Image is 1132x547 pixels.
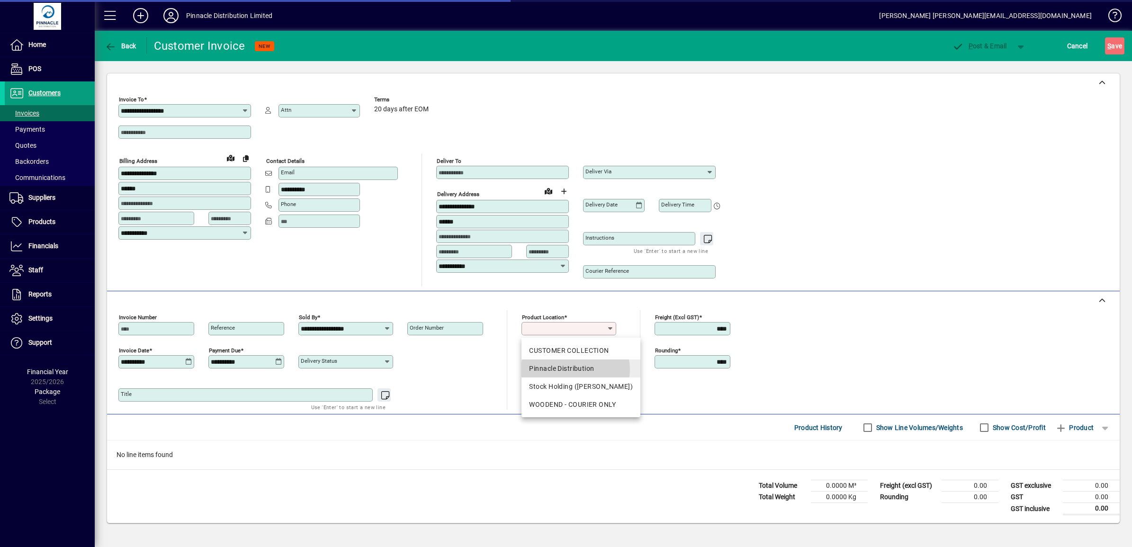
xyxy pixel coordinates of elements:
div: Stock Holding ([PERSON_NAME]) [529,382,633,392]
mat-option: Stock Holding (Richard) [521,377,640,395]
td: 0.00 [1063,480,1120,492]
button: Post & Email [947,37,1012,54]
mat-error: Required [524,335,609,345]
span: Invoices [9,109,39,117]
mat-label: Email [281,169,295,176]
td: 0.00 [1063,503,1120,515]
td: 0.0000 Kg [811,492,868,503]
span: Back [105,42,136,50]
span: P [969,42,973,50]
td: 0.00 [942,480,998,492]
mat-label: Payment due [209,347,241,354]
a: Reports [5,283,95,306]
span: ave [1107,38,1122,54]
button: Product [1051,419,1098,436]
app-page-header-button: Back [95,37,147,54]
mat-label: Instructions [585,234,614,241]
td: 0.0000 M³ [811,480,868,492]
mat-label: Attn [281,107,291,113]
td: Total Weight [754,492,811,503]
span: Reports [28,290,52,298]
span: POS [28,65,41,72]
span: Terms [374,97,431,103]
span: Suppliers [28,194,55,201]
mat-label: Invoice To [119,96,144,103]
mat-label: Deliver via [585,168,611,175]
td: Freight (excl GST) [875,480,942,492]
button: Cancel [1065,37,1090,54]
span: Communications [9,174,65,181]
span: S [1107,42,1111,50]
mat-label: Delivery status [301,358,337,364]
button: Save [1105,37,1124,54]
a: View on map [541,183,556,198]
span: Staff [28,266,43,274]
mat-label: Courier Reference [585,268,629,274]
label: Show Cost/Profit [991,423,1046,432]
span: Product [1055,420,1094,435]
span: Support [28,339,52,346]
a: Knowledge Base [1101,2,1120,33]
button: Product History [791,419,846,436]
span: Quotes [9,142,36,149]
mat-option: WOODEND - COURIER ONLY [521,395,640,413]
td: 0.00 [1063,492,1120,503]
div: CUSTOMER COLLECTION [529,346,633,356]
span: Package [35,388,60,395]
span: NEW [259,43,270,49]
span: Financial Year [27,368,68,376]
div: Pinnacle Distribution Limited [186,8,272,23]
a: Support [5,331,95,355]
mat-label: Invoice number [119,314,157,321]
a: Invoices [5,105,95,121]
mat-option: CUSTOMER COLLECTION [521,341,640,359]
a: Home [5,33,95,57]
a: Communications [5,170,95,186]
mat-label: Product location [522,314,564,321]
a: Settings [5,307,95,331]
td: GST inclusive [1006,503,1063,515]
div: Pinnacle Distribution [529,364,633,374]
a: Backorders [5,153,95,170]
mat-label: Sold by [299,314,317,321]
span: Product History [794,420,843,435]
mat-label: Title [121,391,132,397]
span: 20 days after EOM [374,106,429,113]
span: Products [28,218,55,225]
button: Back [102,37,139,54]
span: Backorders [9,158,49,165]
mat-label: Freight (excl GST) [655,314,699,321]
td: GST [1006,492,1063,503]
span: Cancel [1067,38,1088,54]
a: Payments [5,121,95,137]
a: View on map [223,150,238,165]
td: Total Volume [754,480,811,492]
mat-label: Rounding [655,347,678,354]
a: POS [5,57,95,81]
div: Customer Invoice [154,38,245,54]
td: GST exclusive [1006,480,1063,492]
mat-hint: Use 'Enter' to start a new line [634,245,708,256]
mat-label: Reference [211,324,235,331]
div: [PERSON_NAME] [PERSON_NAME][EMAIL_ADDRESS][DOMAIN_NAME] [879,8,1092,23]
mat-label: Deliver To [437,158,461,164]
mat-label: Order number [410,324,444,331]
button: Add [126,7,156,24]
mat-label: Invoice date [119,347,149,354]
mat-label: Delivery time [661,201,694,208]
span: Settings [28,314,53,322]
a: Staff [5,259,95,282]
button: Copy to Delivery address [238,151,253,166]
span: Payments [9,126,45,133]
span: Customers [28,89,61,97]
button: Profile [156,7,186,24]
mat-label: Delivery date [585,201,618,208]
a: Financials [5,234,95,258]
span: ost & Email [952,42,1007,50]
div: WOODEND - COURIER ONLY [529,400,633,410]
span: Financials [28,242,58,250]
mat-label: Phone [281,201,296,207]
td: 0.00 [942,492,998,503]
a: Suppliers [5,186,95,210]
mat-hint: Use 'Enter' to start a new line [311,402,386,412]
